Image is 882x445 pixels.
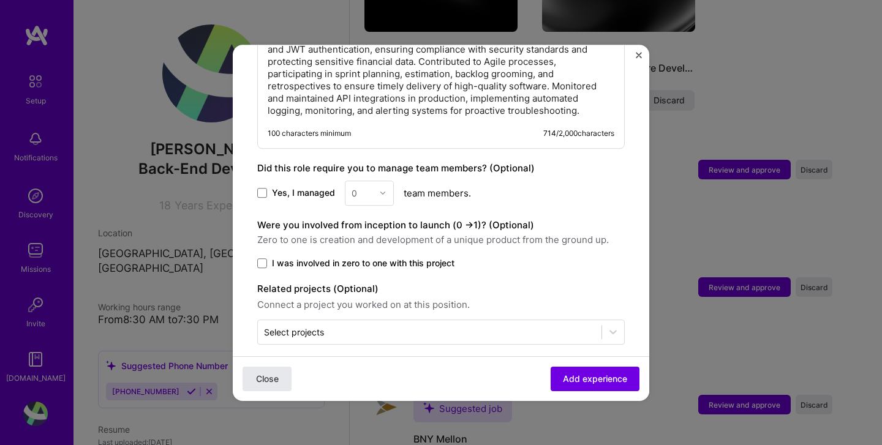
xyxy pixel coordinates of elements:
[268,129,351,138] div: 100 characters minimum
[264,326,324,338] div: Select projects
[257,181,625,206] div: team members.
[551,366,639,391] button: Add experience
[257,219,534,231] label: Were you involved from inception to launch (0 - > 1)? (Optional)
[636,52,642,65] button: Close
[257,282,625,296] label: Related projects (Optional)
[257,297,625,312] span: Connect a project you worked on at this position.
[256,372,279,384] span: Close
[272,257,454,269] span: I was involved in zero to one with this project
[272,187,335,199] span: Yes, I managed
[543,129,614,138] div: 714 / 2,000 characters
[257,233,625,247] span: Zero to one is creation and development of a unique product from the ground up.
[257,162,535,174] label: Did this role require you to manage team members? (Optional)
[243,366,292,391] button: Close
[563,372,627,384] span: Add experience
